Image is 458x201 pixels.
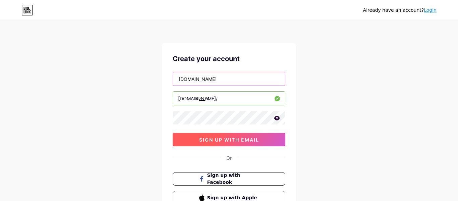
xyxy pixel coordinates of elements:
[226,154,232,161] div: Or
[178,95,218,102] div: [DOMAIN_NAME]/
[173,172,285,186] button: Sign up with Facebook
[173,72,285,86] input: Email
[173,133,285,146] button: sign up with email
[199,137,259,143] span: sign up with email
[207,172,259,186] span: Sign up with Facebook
[363,7,437,14] div: Already have an account?
[173,54,285,64] div: Create your account
[173,92,285,105] input: username
[424,7,437,13] a: Login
